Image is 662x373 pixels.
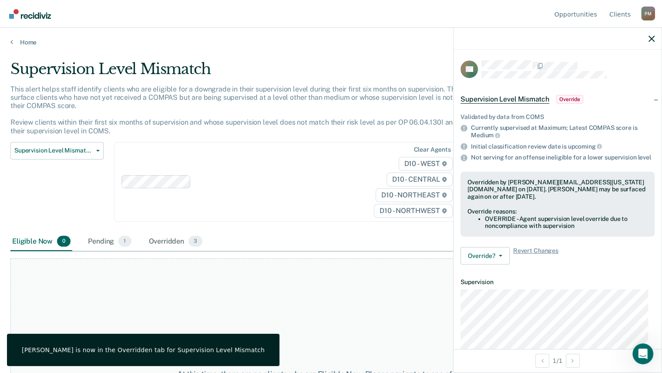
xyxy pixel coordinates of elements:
[147,232,205,251] div: Overridden
[535,354,549,368] button: Previous Opportunity
[568,143,602,150] span: upcoming
[22,346,265,354] div: [PERSON_NAME] is now in the Overridden tab for Supervision Level Mismatch
[86,232,133,251] div: Pending
[386,173,453,186] span: D10 - CENTRAL
[413,146,450,153] div: Clear agents
[471,132,500,139] span: Medium
[399,157,453,171] span: D10 - WEST
[566,354,580,368] button: Next Opportunity
[467,208,648,215] div: Override reasons:
[638,154,651,161] span: level
[376,188,452,202] span: D10 - NORTHEAST
[374,204,452,218] span: D10 - NORTHWEST
[485,215,648,230] li: OVERRIDE - Agent supervision level override due to noncompliance with supervision
[471,124,655,139] div: Currently supervised at Maximum; Latest COMPAS score is
[10,38,652,46] a: Home
[467,179,648,200] div: Overridden by [PERSON_NAME][EMAIL_ADDRESS][US_STATE][DOMAIN_NAME] on [DATE]. [PERSON_NAME] may be...
[556,95,583,104] span: Override
[641,7,655,20] div: P M
[513,247,558,264] span: Revert Changes
[454,85,662,113] div: Supervision Level MismatchOverride
[460,247,510,264] button: Override?
[641,7,655,20] button: Profile dropdown button
[10,85,494,135] p: This alert helps staff identify clients who are eligible for a downgrade in their supervision lev...
[460,113,655,121] div: Validated by data from COMS
[471,154,655,161] div: Not serving for an offense ineligible for a lower supervision
[471,142,655,150] div: Initial classification review date is
[188,236,202,247] span: 3
[460,278,655,286] dt: Supervision
[460,95,549,104] span: Supervision Level Mismatch
[454,349,662,372] div: 1 / 1
[10,232,72,251] div: Eligible Now
[632,343,653,364] iframe: Intercom live chat
[9,9,51,19] img: Recidiviz
[14,147,93,154] span: Supervision Level Mismatch
[118,236,131,247] span: 1
[57,236,71,247] span: 0
[10,60,507,85] div: Supervision Level Mismatch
